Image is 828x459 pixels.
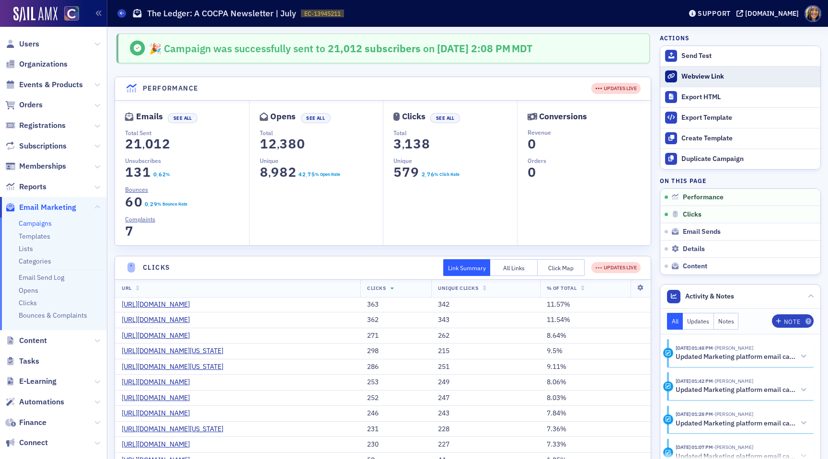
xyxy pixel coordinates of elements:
span: 21,012 subscribers [325,42,421,55]
div: Support [698,9,731,18]
span: 6 [430,170,435,179]
div: 247 [438,394,533,402]
section: 0.29 [144,201,157,207]
div: 262 [438,332,533,340]
p: Revenue [528,128,651,137]
span: . [425,172,426,179]
a: Reports [5,182,46,192]
span: Content [19,335,47,346]
div: 243 [438,409,533,418]
section: 579 [393,167,419,178]
span: 1 [132,136,145,152]
a: Create Template [660,128,820,149]
p: Unique [393,156,517,165]
span: Email Sends [683,228,721,236]
span: 7 [400,164,413,181]
span: 3 [391,136,404,152]
span: 7 [123,223,136,240]
div: 246 [367,409,425,418]
a: Subscriptions [5,141,67,151]
section: 60 [125,196,142,207]
span: 2 [160,136,173,152]
span: 0 [143,136,156,152]
span: Bounces [125,185,148,194]
span: MDT [510,42,533,55]
span: Performance [683,193,724,202]
span: Clicks [683,210,701,219]
div: 215 [438,347,533,356]
div: % [166,171,170,178]
span: Lauren Standiford [713,378,753,384]
span: Orders [19,100,43,110]
span: 1 [140,164,153,181]
a: Bounces [125,185,155,194]
a: Content [5,335,47,346]
button: See All [168,113,197,123]
section: 0 [528,138,536,149]
a: Export HTML [660,87,820,107]
h5: Updated Marketing platform email campaign: The Ledger: A COCPA Newsletter | July [676,386,797,394]
section: 12,380 [260,138,305,149]
span: Activity & Notes [685,291,734,301]
div: 7.84% [547,409,644,418]
div: Export HTML [681,93,816,102]
div: 7.33% [547,440,644,449]
section: 131 [125,167,151,178]
span: 2 [421,170,425,179]
p: Total Sent [125,128,249,137]
span: , [268,167,271,180]
a: Bounces & Complaints [19,311,87,320]
a: [URL][DOMAIN_NAME] [122,378,197,387]
div: 8.03% [547,394,644,402]
span: Lauren Standiford [713,344,753,351]
span: 2 [301,170,306,179]
span: Organizations [19,59,68,69]
span: Complaints [125,215,155,223]
div: Duplicate Campaign [681,155,816,163]
span: 2 [286,164,299,181]
button: Updated Marketing platform email campaign: The Ledger: A COCPA Newsletter | July [676,418,807,428]
span: Events & Products [19,80,83,90]
img: SailAMX [64,6,79,21]
span: . [148,202,149,208]
div: UPDATES LIVE [591,262,641,273]
button: See All [301,113,331,123]
div: 231 [367,425,425,434]
div: 249 [438,378,533,387]
a: Registrations [5,120,66,131]
section: 7 [125,226,134,237]
a: SailAMX [13,7,57,22]
div: Webview Link [681,72,816,81]
div: UPDATES LIVE [596,264,637,272]
span: 3 [132,164,145,181]
span: 4 [298,170,302,179]
h4: On this page [660,176,821,185]
span: 5 [310,170,315,179]
span: Clicks [367,285,386,291]
button: Duplicate Campaign [660,149,820,169]
span: 1 [402,136,415,152]
button: Notes [714,313,739,330]
div: 227 [438,440,533,449]
span: 🎉 Campaign was successfully sent to on [149,42,437,55]
a: Tasks [5,356,39,367]
span: Email Marketing [19,202,76,213]
button: All [667,313,683,330]
time: 7/11/2025 01:48 PM [676,344,713,351]
span: . [157,172,158,179]
div: Note [784,319,800,324]
p: Total [260,128,383,137]
a: Orders [5,100,43,110]
span: 0 [132,194,145,210]
button: See All [430,113,460,123]
div: 298 [367,347,425,356]
a: Webview Link [660,66,820,87]
span: 5 [391,164,404,181]
span: 0 [525,136,538,152]
span: 3 [277,136,290,152]
span: 3 [411,136,424,152]
span: Lauren Standiford [713,411,753,417]
div: 11.57% [547,300,644,309]
span: 2:08 PM [471,42,510,55]
span: 9 [268,164,281,181]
